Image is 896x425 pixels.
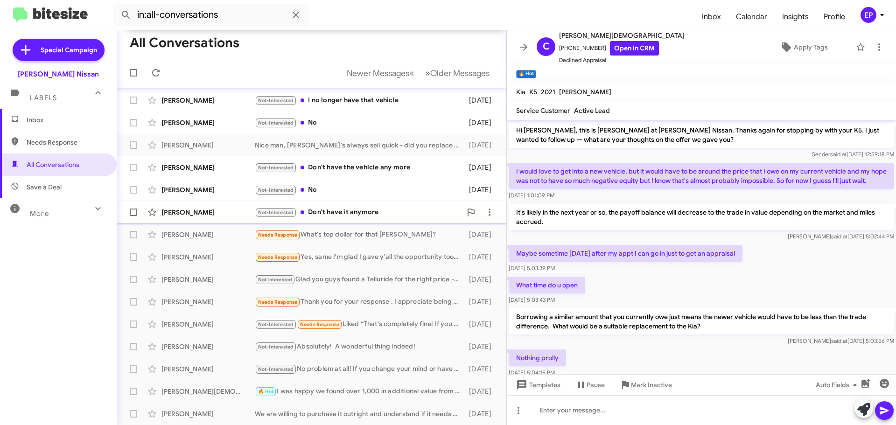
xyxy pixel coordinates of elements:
p: What time do u open [509,277,585,293]
div: [PERSON_NAME] [161,409,255,418]
div: [DATE] [464,118,499,127]
div: [PERSON_NAME] [161,320,255,329]
div: Glad you guys found a Telluride for the right price - thanks for the opportunity! [255,274,464,285]
div: Liked “That's completely fine! If you change your mind or decide to sell your Pathfinder, feel fr... [255,319,464,330]
span: Not-Interested [258,366,294,372]
div: [PERSON_NAME] [161,297,255,307]
span: [PERSON_NAME] [DATE] 5:03:56 PM [788,337,894,344]
span: Pause [587,376,605,393]
p: Nothing prolly [509,349,566,366]
div: Don't have the vehicle any more [255,162,464,173]
span: Labels [30,94,57,102]
span: Not-Interested [258,321,294,327]
nav: Page navigation example [342,63,495,83]
div: [DATE] [464,342,499,351]
p: Borrowing a similar amount that you currently owe just means the newer vehicle would have to be l... [509,308,894,334]
button: Pause [568,376,612,393]
div: [DATE] [464,297,499,307]
button: Apply Tags [756,39,851,56]
span: Declined Appraisal [559,56,685,65]
div: Absolutely! A wonderful thing indeed! [255,341,464,352]
div: [DATE] [464,364,499,374]
span: Inbox [694,3,728,30]
div: [PERSON_NAME] [161,163,255,172]
span: Not-Interested [258,98,294,104]
p: Maybe sometime [DATE] after my appt I can go in just to get an appraisal [509,245,742,262]
span: K5 [529,88,537,96]
div: [DATE] [464,140,499,150]
span: Needs Response [258,299,298,305]
div: [DATE] [464,230,499,239]
div: [PERSON_NAME] Nissan [18,70,99,79]
span: Needs Response [258,254,298,260]
div: EP [861,7,876,23]
button: Mark Inactive [612,376,679,393]
a: Special Campaign [13,39,105,61]
span: Kia [516,88,525,96]
div: [DATE] [464,96,499,105]
div: [PERSON_NAME] [161,364,255,374]
span: « [409,67,414,79]
div: Nice man, [PERSON_NAME]'s always sell quick - did you replace it with another one? [255,140,464,150]
span: Not-Interested [258,165,294,171]
span: [PERSON_NAME] [559,88,611,96]
span: Save a Deal [27,182,62,192]
div: [PERSON_NAME] [161,208,255,217]
div: [PERSON_NAME][DEMOGRAPHIC_DATA] [161,387,255,396]
span: said at [831,233,847,240]
div: Yes, same I'm glad I gave y'all the opportunity too. I hope you have a great day and make lots of... [255,252,464,263]
div: I was happy we found over 1,000 in additional value from Carmax from your previous visit and thin... [255,386,464,397]
div: No [255,118,464,128]
input: Search [113,4,309,26]
div: [PERSON_NAME] [161,96,255,105]
div: No problem at all! If you change your mind or have any questions in the future, feel free to reac... [255,364,464,375]
div: [DATE] [464,275,499,284]
div: We are willing to purchase it outright and understand if it needs to be replaced instead [255,409,464,418]
span: Older Messages [430,68,490,78]
span: More [30,209,49,218]
span: C [543,39,550,54]
span: Auto Fields [816,376,861,393]
span: Not-Interested [258,187,294,193]
div: [DATE] [464,252,499,262]
span: Needs Response [258,232,298,238]
div: No [255,185,464,195]
span: Calendar [728,3,775,30]
span: [DATE] 5:03:39 PM [509,265,555,272]
span: [DATE] 5:03:43 PM [509,296,555,303]
div: [DATE] [464,409,499,418]
span: Not-Interested [258,120,294,126]
button: Templates [507,376,568,393]
div: [DATE] [464,387,499,396]
span: said at [831,337,847,344]
div: [PERSON_NAME] [161,185,255,195]
span: 🔥 Hot [258,389,274,395]
p: I would love to get into a new vehicle, but it would have to be around the price that I owe on my... [509,163,894,189]
span: » [425,67,430,79]
span: Active Lead [574,106,610,115]
a: Profile [816,3,853,30]
a: Open in CRM [610,41,659,56]
span: Inbox [27,115,106,125]
span: Needs Response [27,138,106,147]
span: Newer Messages [347,68,409,78]
small: 🔥 Hot [516,70,536,78]
span: Templates [514,376,560,393]
span: [PERSON_NAME][DEMOGRAPHIC_DATA] [559,30,685,41]
span: Special Campaign [41,45,97,55]
div: [PERSON_NAME] [161,140,255,150]
span: Needs Response [300,321,340,327]
span: Not-Interested [258,344,294,350]
div: I no longer have that vehicle [255,95,464,106]
a: Insights [775,3,816,30]
button: Previous [341,63,420,83]
div: Don't have it anymore [255,207,462,218]
div: [PERSON_NAME] [161,275,255,284]
button: EP [853,7,886,23]
button: Next [420,63,495,83]
div: [PERSON_NAME] [161,118,255,127]
div: [DATE] [464,185,499,195]
button: Auto Fields [808,376,868,393]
